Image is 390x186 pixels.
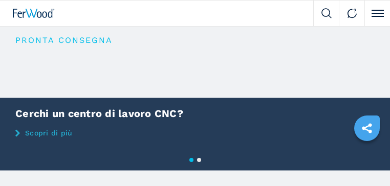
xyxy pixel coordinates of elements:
img: Contact us [347,8,357,18]
button: 1 [189,158,193,162]
a: sharethis [354,115,380,141]
button: 2 [197,158,201,162]
img: Search [321,8,332,18]
img: Ferwood [13,9,55,18]
button: Click to toggle menu [364,1,390,26]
